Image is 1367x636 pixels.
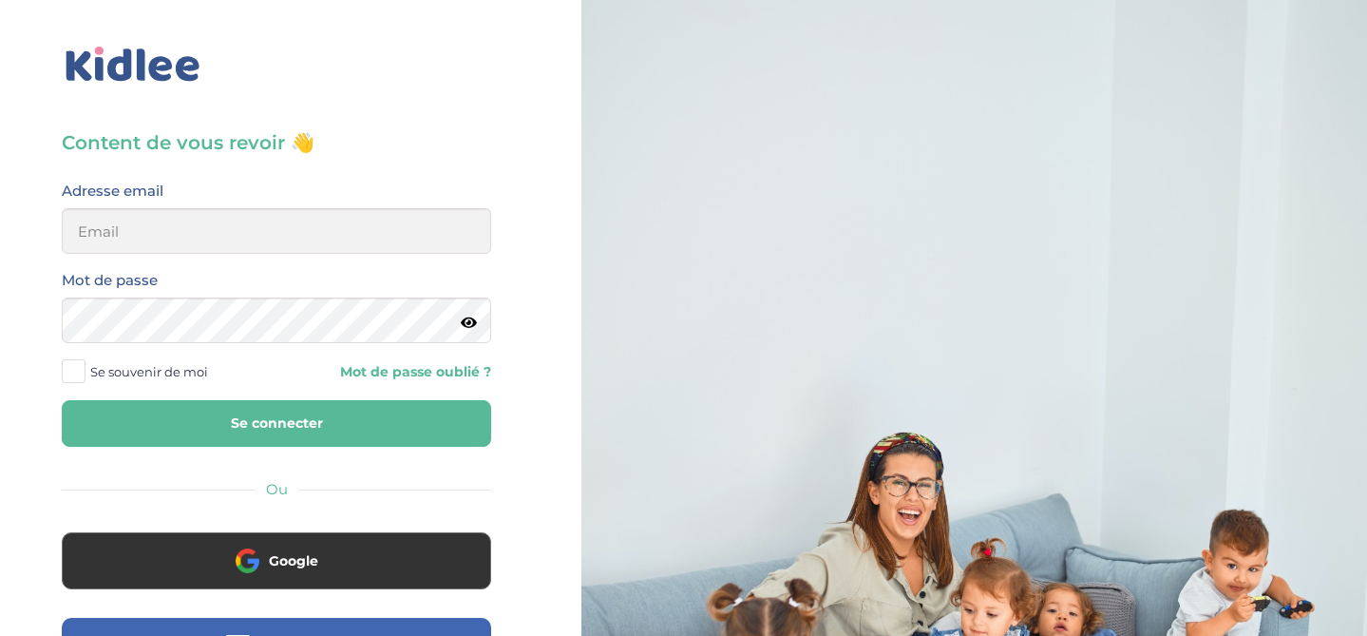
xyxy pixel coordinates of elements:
[269,551,318,570] span: Google
[62,565,491,583] a: Google
[236,549,259,572] img: google.png
[62,179,163,203] label: Adresse email
[62,43,204,87] img: logo_kidlee_bleu
[62,129,491,156] h3: Content de vous revoir 👋
[291,363,491,381] a: Mot de passe oublié ?
[90,359,208,384] span: Se souvenir de moi
[62,400,491,447] button: Se connecter
[62,208,491,254] input: Email
[62,532,491,589] button: Google
[62,268,158,293] label: Mot de passe
[266,480,288,498] span: Ou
